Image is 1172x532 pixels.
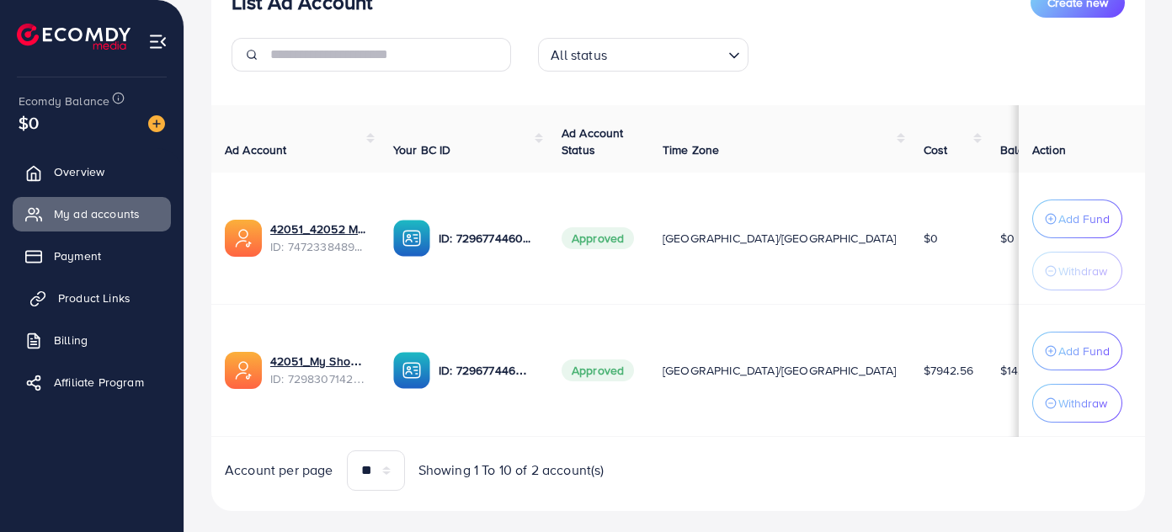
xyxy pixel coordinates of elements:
[54,205,140,222] span: My ad accounts
[225,352,262,389] img: ic-ads-acc.e4c84228.svg
[270,238,366,255] span: ID: 7472338489627934736
[1032,141,1066,158] span: Action
[418,460,605,480] span: Showing 1 To 10 of 2 account(s)
[270,221,366,255] div: <span class='underline'>42051_42052 My Shop Ideas_1739789387725</span></br>7472338489627934736
[663,362,897,379] span: [GEOGRAPHIC_DATA]/[GEOGRAPHIC_DATA]
[1032,199,1122,238] button: Add Fund
[562,359,634,381] span: Approved
[54,374,144,391] span: Affiliate Program
[1032,252,1122,290] button: Withdraw
[270,353,366,370] a: 42051_My Shop Ideas_1699269558083
[439,228,535,248] p: ID: 7296774460420456449
[1058,393,1107,413] p: Withdraw
[13,155,171,189] a: Overview
[148,115,165,132] img: image
[1000,362,1035,379] span: $14.24
[1032,332,1122,370] button: Add Fund
[547,43,610,67] span: All status
[270,370,366,387] span: ID: 7298307142862290946
[1000,230,1015,247] span: $0
[19,93,109,109] span: Ecomdy Balance
[270,221,366,237] a: 42051_42052 My Shop Ideas_1739789387725
[54,163,104,180] span: Overview
[924,362,973,379] span: $7942.56
[562,227,634,249] span: Approved
[13,239,171,273] a: Payment
[1058,209,1110,229] p: Add Fund
[924,141,948,158] span: Cost
[54,247,101,264] span: Payment
[1100,456,1159,519] iframe: Chat
[17,24,131,50] img: logo
[1032,384,1122,423] button: Withdraw
[13,323,171,357] a: Billing
[393,141,451,158] span: Your BC ID
[439,360,535,380] p: ID: 7296774460420456449
[225,460,333,480] span: Account per page
[13,197,171,231] a: My ad accounts
[1058,261,1107,281] p: Withdraw
[1000,141,1045,158] span: Balance
[393,352,430,389] img: ic-ba-acc.ded83a64.svg
[663,141,719,158] span: Time Zone
[13,281,171,315] a: Product Links
[393,220,430,257] img: ic-ba-acc.ded83a64.svg
[562,125,624,158] span: Ad Account Status
[663,230,897,247] span: [GEOGRAPHIC_DATA]/[GEOGRAPHIC_DATA]
[54,332,88,348] span: Billing
[13,365,171,399] a: Affiliate Program
[270,353,366,387] div: <span class='underline'>42051_My Shop Ideas_1699269558083</span></br>7298307142862290946
[225,141,287,158] span: Ad Account
[148,32,168,51] img: menu
[924,230,938,247] span: $0
[225,220,262,257] img: ic-ads-acc.e4c84228.svg
[58,290,131,306] span: Product Links
[1058,341,1110,361] p: Add Fund
[538,38,748,72] div: Search for option
[19,110,39,135] span: $0
[612,40,722,67] input: Search for option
